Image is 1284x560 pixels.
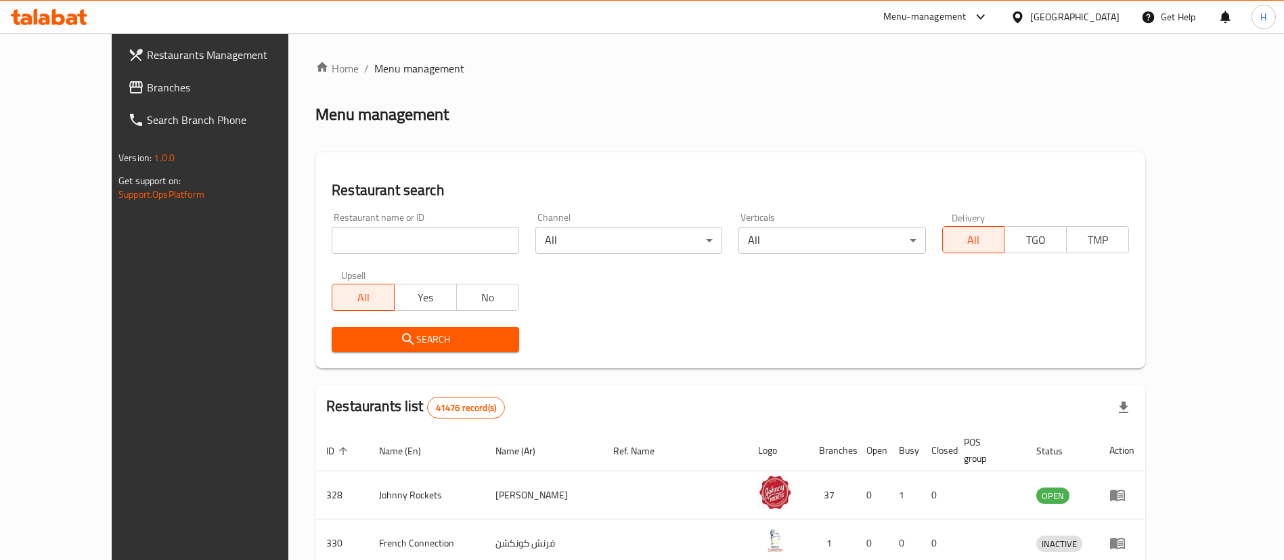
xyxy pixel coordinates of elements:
span: H [1260,9,1266,24]
span: Restaurants Management [147,47,315,63]
div: [GEOGRAPHIC_DATA] [1030,9,1120,24]
td: 37 [808,471,856,519]
span: ID [326,443,352,459]
h2: Menu management [315,104,449,125]
button: TMP [1066,226,1129,253]
h2: Restaurants list [326,396,505,418]
span: 1.0.0 [154,149,175,167]
span: Search [342,331,508,348]
th: Action [1099,430,1145,471]
a: Restaurants Management [117,39,326,71]
span: Branches [147,79,315,95]
div: Export file [1107,391,1140,424]
td: 0 [921,471,953,519]
span: Search Branch Phone [147,112,315,128]
button: All [332,284,395,311]
td: Johnny Rockets [368,471,485,519]
span: TGO [1010,230,1061,250]
span: Name (En) [379,443,439,459]
span: Yes [400,288,451,307]
td: [PERSON_NAME] [485,471,602,519]
th: Logo [747,430,808,471]
a: Home [315,60,359,77]
span: Get support on: [118,172,181,190]
span: Menu management [374,60,464,77]
div: INACTIVE [1036,536,1082,552]
label: Upsell [341,270,366,280]
h2: Restaurant search [332,180,1129,200]
th: Busy [888,430,921,471]
a: Support.OpsPlatform [118,186,204,203]
span: Ref. Name [613,443,672,459]
span: No [462,288,514,307]
div: Total records count [427,397,505,418]
button: TGO [1004,226,1067,253]
div: Menu [1109,487,1134,503]
div: OPEN [1036,488,1069,504]
nav: breadcrumb [315,60,1145,77]
span: POS group [964,434,1009,467]
span: All [948,230,1000,250]
button: All [942,226,1005,253]
li: / [364,60,369,77]
label: Delivery [952,213,986,222]
img: Johnny Rockets [758,475,792,509]
td: 0 [856,471,888,519]
th: Closed [921,430,953,471]
td: 328 [315,471,368,519]
span: INACTIVE [1036,536,1082,552]
div: Menu [1109,535,1134,551]
a: Branches [117,71,326,104]
button: No [456,284,519,311]
a: Search Branch Phone [117,104,326,136]
span: TMP [1072,230,1124,250]
button: Yes [394,284,457,311]
th: Open [856,430,888,471]
input: Search for restaurant name or ID.. [332,227,518,254]
div: All [535,227,722,254]
span: Status [1036,443,1080,459]
span: OPEN [1036,488,1069,504]
div: All [738,227,925,254]
th: Branches [808,430,856,471]
span: All [338,288,389,307]
span: Version: [118,149,152,167]
div: Menu-management [883,9,967,25]
button: Search [332,327,518,352]
td: 1 [888,471,921,519]
span: 41476 record(s) [428,402,504,414]
span: Name (Ar) [495,443,553,459]
img: French Connection [758,523,792,557]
